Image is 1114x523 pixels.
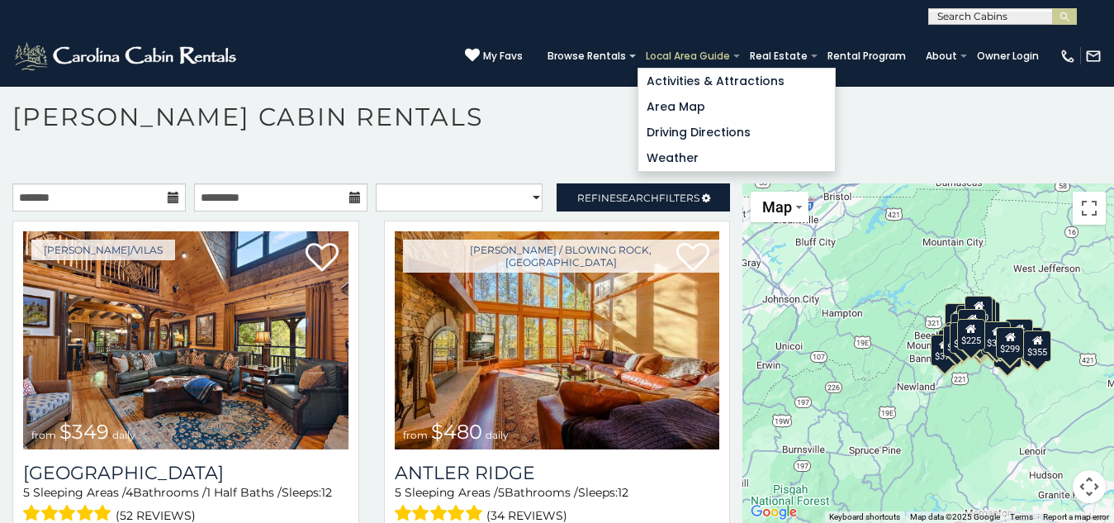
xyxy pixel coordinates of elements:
button: Toggle fullscreen view [1073,192,1106,225]
span: daily [486,429,509,441]
div: $350 [993,336,1022,368]
div: $315 [966,324,994,355]
a: Diamond Creek Lodge from $349 daily [23,231,348,449]
span: 12 [618,485,628,500]
span: from [31,429,56,441]
img: White-1-2.png [12,40,241,73]
a: About [917,45,965,68]
span: Map data ©2025 Google [910,512,1000,521]
div: $380 [983,321,1011,352]
div: $225 [957,319,985,350]
span: 5 [498,485,505,500]
div: $210 [958,309,986,340]
a: Activities & Attractions [638,69,835,94]
div: $320 [965,295,993,326]
div: $375 [931,334,959,365]
div: $395 [950,322,978,354]
a: Real Estate [742,45,816,68]
a: Antler Ridge from $480 daily [395,231,720,449]
span: Map [762,198,792,216]
a: [PERSON_NAME]/Vilas [31,240,175,260]
a: Owner Login [969,45,1047,68]
span: 1 Half Baths / [206,485,282,500]
button: Change map style [751,192,808,222]
span: $480 [431,420,482,444]
span: 5 [395,485,401,500]
img: Diamond Creek Lodge [23,231,348,449]
span: daily [112,429,135,441]
a: Open this area in Google Maps (opens a new window) [747,502,801,523]
img: mail-regular-white.png [1085,48,1102,64]
a: Driving Directions [638,120,835,145]
a: My Favs [465,48,523,64]
span: 4 [126,485,133,500]
a: Area Map [638,94,835,120]
a: Rental Program [819,45,914,68]
button: Keyboard shortcuts [829,511,900,523]
span: 12 [321,485,332,500]
a: Terms (opens in new tab) [1010,512,1033,521]
a: Antler Ridge [395,462,720,484]
button: Map camera controls [1073,470,1106,503]
a: Report a map error [1043,512,1109,521]
a: RefineSearchFilters [557,183,730,212]
span: 5 [23,485,30,500]
div: $930 [1005,319,1033,350]
span: from [403,429,428,441]
span: My Favs [483,49,523,64]
a: Browse Rentals [539,45,634,68]
div: $355 [1024,330,1052,362]
span: Search [616,192,659,204]
img: Antler Ridge [395,231,720,449]
span: Refine Filters [577,192,699,204]
img: Google [747,502,801,523]
a: [GEOGRAPHIC_DATA] [23,462,348,484]
a: Local Area Guide [638,45,738,68]
div: $635 [945,303,973,335]
a: Add to favorites [306,241,339,276]
a: Weather [638,145,835,171]
div: $299 [996,327,1024,359]
span: $349 [59,420,109,444]
div: $325 [943,325,971,356]
h3: Diamond Creek Lodge [23,462,348,484]
a: [PERSON_NAME] / Blowing Rock, [GEOGRAPHIC_DATA] [403,240,720,273]
img: phone-regular-white.png [1059,48,1076,64]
